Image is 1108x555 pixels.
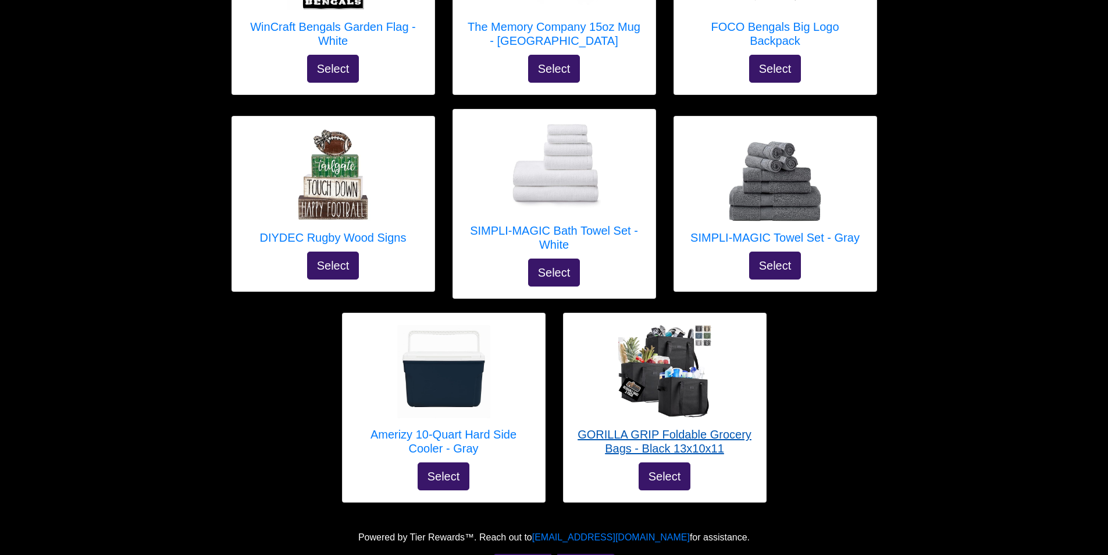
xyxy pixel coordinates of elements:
img: SIMPLI-MAGIC Bath Towel Set - White [508,124,601,213]
button: Select [749,55,801,83]
img: Amerizy 10-Quart Hard Side Cooler - Gray [397,325,490,418]
h5: SIMPLI-MAGIC Bath Towel Set - White [465,224,644,252]
button: Select [639,462,691,490]
img: GORILLA GRIP Foldable Grocery Bags - Black 13x10x11 [618,325,711,418]
a: DIYDEC Rugby Wood Signs DIYDEC Rugby Wood Signs [260,128,407,252]
a: GORILLA GRIP Foldable Grocery Bags - Black 13x10x11 GORILLA GRIP Foldable Grocery Bags - Black 13... [575,325,754,462]
button: Select [418,462,470,490]
img: DIYDEC Rugby Wood Signs [287,128,380,221]
a: SIMPLI-MAGIC Bath Towel Set - White SIMPLI-MAGIC Bath Towel Set - White [465,121,644,259]
img: SIMPLI-MAGIC Towel Set - Gray [729,128,822,221]
a: [EMAIL_ADDRESS][DOMAIN_NAME] [532,532,690,542]
a: SIMPLI-MAGIC Towel Set - Gray SIMPLI-MAGIC Towel Set - Gray [690,128,860,252]
h5: Amerizy 10-Quart Hard Side Cooler - Gray [354,427,533,455]
h5: GORILLA GRIP Foldable Grocery Bags - Black 13x10x11 [575,427,754,455]
button: Select [307,55,359,83]
h5: The Memory Company 15oz Mug - [GEOGRAPHIC_DATA] [465,20,644,48]
a: Amerizy 10-Quart Hard Side Cooler - Gray Amerizy 10-Quart Hard Side Cooler - Gray [354,325,533,462]
h5: FOCO Bengals Big Logo Backpack [686,20,865,48]
h5: SIMPLI-MAGIC Towel Set - Gray [690,231,860,245]
button: Select [528,259,580,287]
button: Select [307,252,359,280]
span: Powered by Tier Rewards™. Reach out to for assistance. [358,532,750,542]
h5: WinCraft Bengals Garden Flag - White [244,20,423,48]
h5: DIYDEC Rugby Wood Signs [260,231,407,245]
button: Select [749,252,801,280]
button: Select [528,55,580,83]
